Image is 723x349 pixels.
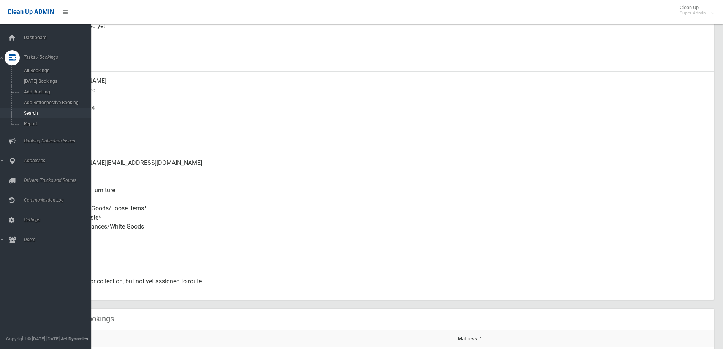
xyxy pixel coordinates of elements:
small: Landline [61,140,708,149]
span: Users [22,237,98,242]
span: Report [22,121,91,126]
small: Status [61,286,708,295]
div: 0401243324 [61,99,708,126]
small: Oversized [61,259,708,268]
small: Items [61,231,708,240]
span: Booking Collection Issues [22,138,98,144]
div: None given [61,126,708,154]
small: Zone [61,58,708,67]
span: All Bookings [22,68,91,73]
span: Settings [22,217,98,223]
div: Household Furniture Electronics Household Goods/Loose Items* Garden Waste* Metal Appliances/White... [61,181,708,245]
span: Copyright © [DATE]-[DATE] [6,336,60,341]
small: Super Admin [680,10,706,16]
small: Collected At [61,31,708,40]
span: Add Booking [22,89,91,95]
small: Mobile [61,113,708,122]
span: Tasks / Bookings [22,55,98,60]
span: Drivers, Trucks and Routes [22,178,98,183]
span: Communication Log [22,197,98,203]
span: Addresses [22,158,98,163]
span: Add Retrospective Booking [22,100,91,105]
div: Approved for collection, but not yet assigned to route [61,272,708,300]
a: [PERSON_NAME][EMAIL_ADDRESS][DOMAIN_NAME]Email [33,154,714,181]
div: [DATE] [61,44,708,72]
div: Yes [61,245,708,272]
small: Email [61,167,708,177]
span: Clean Up [676,5,714,16]
div: [PERSON_NAME][EMAIL_ADDRESS][DOMAIN_NAME] [61,154,708,181]
div: Not collected yet [61,17,708,44]
span: Clean Up ADMIN [8,8,54,16]
td: Mattress: 1 [455,330,714,347]
div: [PERSON_NAME] [61,72,708,99]
span: Search [22,111,91,116]
small: Contact Name [61,85,708,95]
strong: Jet Dynamics [61,336,88,341]
span: [DATE] Bookings [22,79,91,84]
span: Dashboard [22,35,98,40]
